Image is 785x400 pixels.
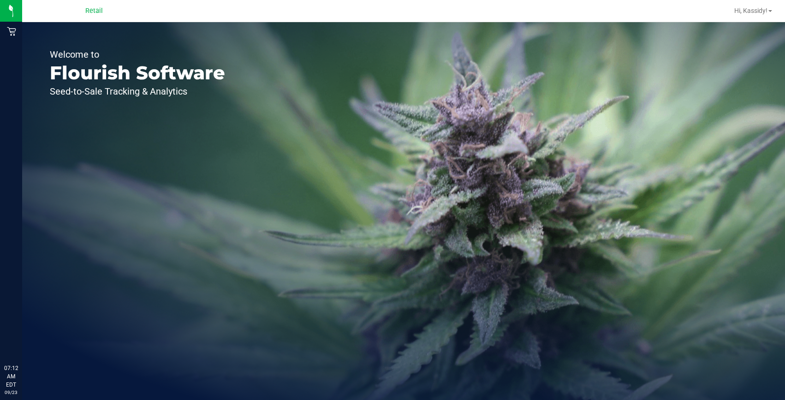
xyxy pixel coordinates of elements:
p: Welcome to [50,50,225,59]
p: Flourish Software [50,64,225,82]
span: Retail [85,7,103,15]
p: 07:12 AM EDT [4,364,18,389]
p: Seed-to-Sale Tracking & Analytics [50,87,225,96]
span: Hi, Kassidy! [734,7,767,14]
inline-svg: Retail [7,27,16,36]
p: 09/23 [4,389,18,396]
